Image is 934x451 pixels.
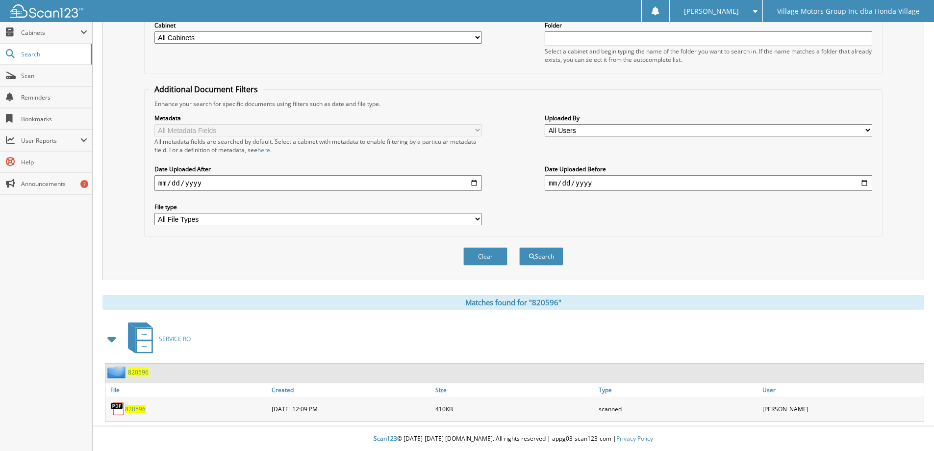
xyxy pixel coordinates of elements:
[519,247,563,265] button: Search
[21,115,87,123] span: Bookmarks
[596,383,760,397] a: Type
[616,434,653,443] a: Privacy Policy
[107,366,128,378] img: folder2.png
[102,295,924,310] div: Matches found for "820596"
[545,165,872,173] label: Date Uploaded Before
[21,136,80,145] span: User Reports
[154,114,482,122] label: Metadata
[269,383,433,397] a: Created
[257,146,270,154] a: here
[21,93,87,102] span: Reminders
[463,247,507,265] button: Clear
[93,427,934,451] div: © [DATE]-[DATE] [DOMAIN_NAME]. All rights reserved | appg03-scan123-com |
[110,401,125,416] img: PDF.png
[374,434,397,443] span: Scan123
[433,399,597,419] div: 410KB
[122,319,191,358] a: SERVICE RO
[545,21,872,29] label: Folder
[125,405,146,413] a: 820596
[154,175,482,191] input: start
[21,158,87,166] span: Help
[80,180,88,188] div: 7
[21,50,86,58] span: Search
[10,4,83,18] img: scan123-logo-white.svg
[21,72,87,80] span: Scan
[684,8,739,14] span: [PERSON_NAME]
[269,399,433,419] div: [DATE] 12:09 PM
[777,8,920,14] span: Village Motors Group Inc dba Honda Village
[154,21,482,29] label: Cabinet
[760,399,924,419] div: [PERSON_NAME]
[545,114,872,122] label: Uploaded By
[21,28,80,37] span: Cabinets
[760,383,924,397] a: User
[150,84,263,95] legend: Additional Document Filters
[154,165,482,173] label: Date Uploaded After
[596,399,760,419] div: scanned
[128,368,149,376] a: 820596
[433,383,597,397] a: Size
[21,180,87,188] span: Announcements
[154,137,482,154] div: All metadata fields are searched by default. Select a cabinet with metadata to enable filtering b...
[150,100,877,108] div: Enhance your search for specific documents using filters such as date and file type.
[545,47,872,64] div: Select a cabinet and begin typing the name of the folder you want to search in. If the name match...
[545,175,872,191] input: end
[105,383,269,397] a: File
[154,203,482,211] label: File type
[159,335,191,343] span: SERVICE RO
[885,404,934,451] iframe: Chat Widget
